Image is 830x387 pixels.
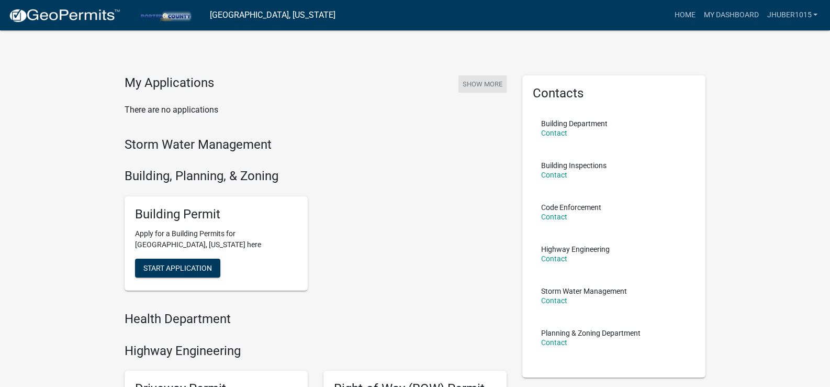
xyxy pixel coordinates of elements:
p: Code Enforcement [541,204,601,211]
a: Contact [541,213,567,221]
h4: Health Department [125,312,507,327]
button: Show More [458,75,507,93]
a: jhuber1015 [762,5,822,25]
a: Contact [541,338,567,347]
a: Contact [541,129,567,137]
h4: My Applications [125,75,214,91]
p: Storm Water Management [541,288,627,295]
p: Building Department [541,120,608,127]
span: Start Application [143,263,212,272]
h5: Contacts [533,86,695,101]
a: Home [670,5,699,25]
h4: Highway Engineering [125,344,507,359]
p: Highway Engineering [541,246,610,253]
a: Contact [541,255,567,263]
a: My Dashboard [699,5,762,25]
p: There are no applications [125,104,507,116]
a: Contact [541,296,567,305]
p: Apply for a Building Permits for [GEOGRAPHIC_DATA], [US_STATE] here [135,228,297,250]
a: Contact [541,171,567,179]
a: [GEOGRAPHIC_DATA], [US_STATE] [210,6,335,24]
button: Start Application [135,259,220,278]
h4: Storm Water Management [125,137,507,152]
p: Planning & Zoning Department [541,329,641,337]
img: Porter County, Indiana [129,8,201,22]
h4: Building, Planning, & Zoning [125,169,507,184]
p: Building Inspections [541,162,607,169]
h5: Building Permit [135,207,297,222]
